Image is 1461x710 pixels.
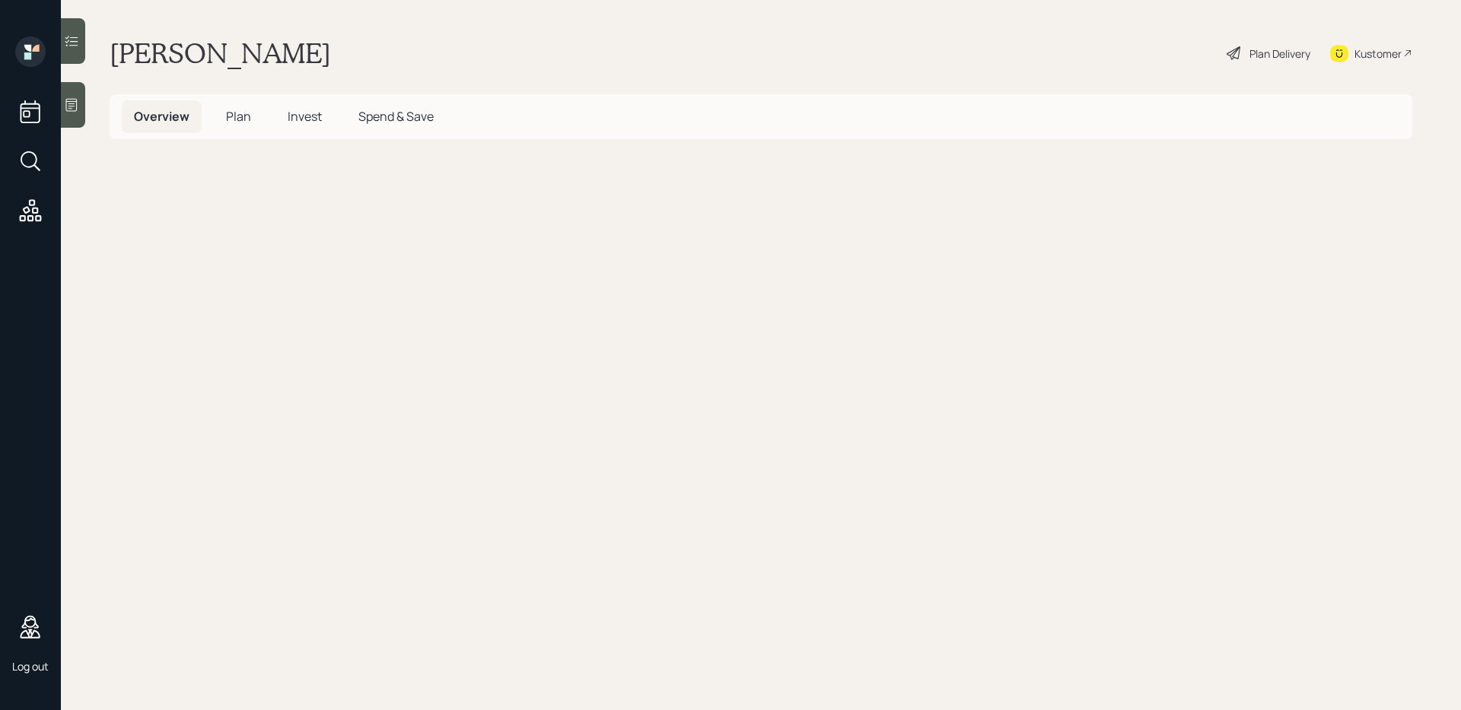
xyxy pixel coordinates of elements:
div: Plan Delivery [1249,46,1310,62]
span: Overview [134,108,189,125]
div: Kustomer [1354,46,1402,62]
div: Log out [12,659,49,674]
span: Plan [226,108,251,125]
span: Invest [288,108,322,125]
h1: [PERSON_NAME] [110,36,331,70]
span: Spend & Save [358,108,434,125]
